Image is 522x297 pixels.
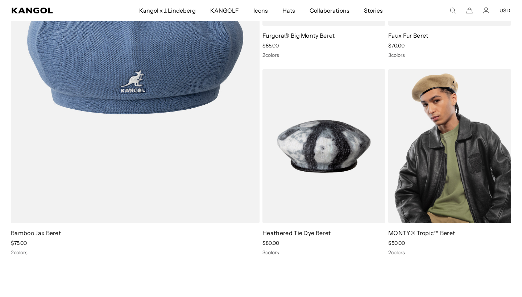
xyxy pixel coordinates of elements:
div: 2 colors [11,249,260,256]
div: 2 colors [388,249,511,256]
span: $85.00 [262,42,279,49]
div: 2 colors [262,52,385,58]
span: $70.00 [388,42,405,49]
a: Bamboo Jax Beret [11,229,61,237]
span: $75.00 [11,240,27,246]
summary: Search here [449,7,456,14]
img: MONTY® Tropic™ Beret [388,69,511,223]
span: $80.00 [262,240,279,246]
a: MONTY® Tropic™ Beret [388,229,455,237]
a: Heathered Tie Dye Beret [262,229,331,237]
span: $50.00 [388,240,405,246]
img: Heathered Tie Dye Beret [262,69,385,223]
div: 3 colors [262,249,385,256]
button: USD [500,7,510,14]
button: Cart [466,7,473,14]
div: 3 colors [388,52,511,58]
a: Account [483,7,489,14]
a: Furgora® Big Monty Beret [262,32,335,39]
a: Kangol [12,8,92,13]
a: Faux Fur Beret [388,32,428,39]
